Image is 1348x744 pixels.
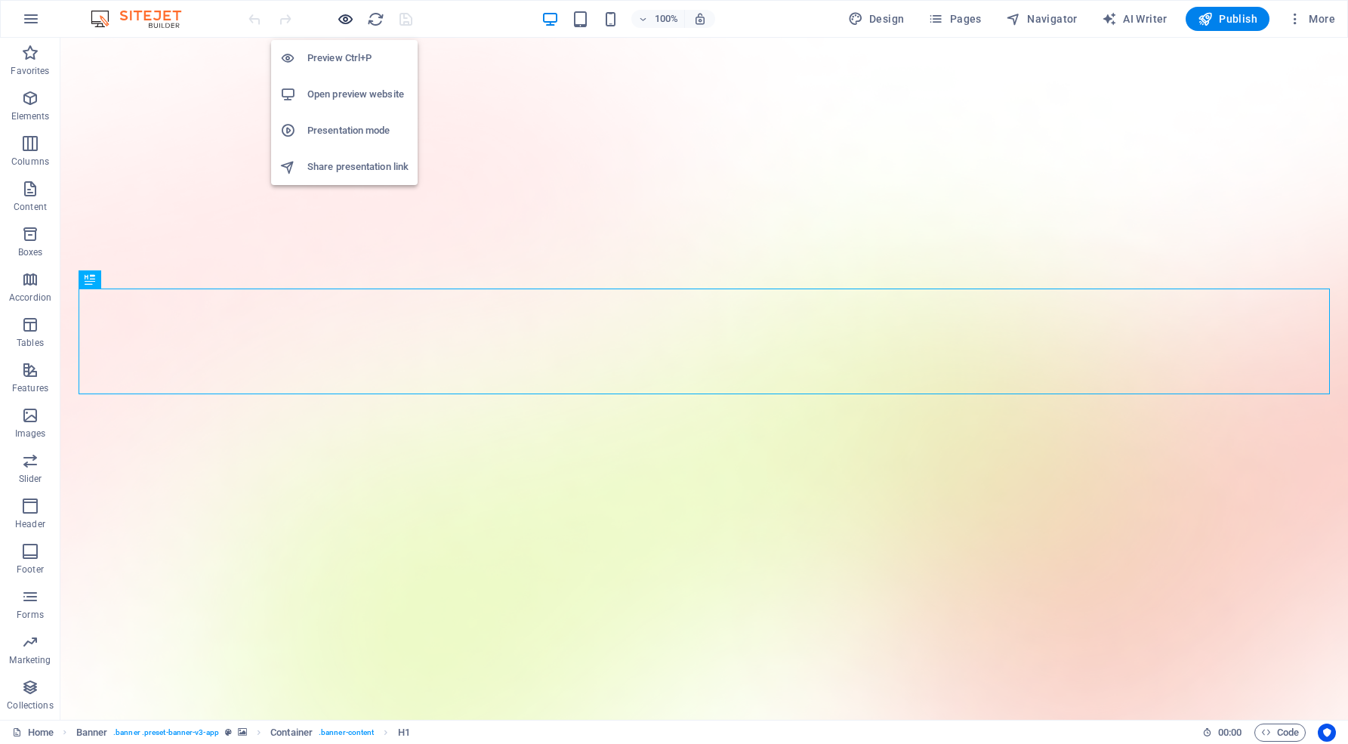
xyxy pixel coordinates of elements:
[225,728,232,736] i: This element is a customizable preset
[398,724,410,742] span: Click to select. Double-click to edit
[922,7,987,31] button: Pages
[366,10,384,28] button: reload
[848,11,905,26] span: Design
[15,518,45,530] p: Header
[928,11,981,26] span: Pages
[1229,727,1231,738] span: :
[654,10,678,28] h6: 100%
[9,292,51,304] p: Accordion
[11,65,49,77] p: Favorites
[11,110,50,122] p: Elements
[238,728,247,736] i: This element contains a background
[1282,7,1341,31] button: More
[1288,11,1335,26] span: More
[307,158,409,176] h6: Share presentation link
[87,10,200,28] img: Editor Logo
[693,12,707,26] i: On resize automatically adjust zoom level to fit chosen device.
[319,724,374,742] span: . banner-content
[12,382,48,394] p: Features
[1254,724,1306,742] button: Code
[17,337,44,349] p: Tables
[1102,11,1168,26] span: AI Writer
[12,724,54,742] a: Click to cancel selection. Double-click to open Pages
[7,699,53,712] p: Collections
[76,724,410,742] nav: breadcrumb
[1261,724,1299,742] span: Code
[76,724,108,742] span: Click to select. Double-click to edit
[1096,7,1174,31] button: AI Writer
[842,7,911,31] button: Design
[270,724,313,742] span: Click to select. Double-click to edit
[15,428,46,440] p: Images
[14,201,47,213] p: Content
[1186,7,1269,31] button: Publish
[11,156,49,168] p: Columns
[9,654,51,666] p: Marketing
[18,246,43,258] p: Boxes
[1006,11,1078,26] span: Navigator
[631,10,685,28] button: 100%
[113,724,219,742] span: . banner .preset-banner-v3-app
[307,85,409,103] h6: Open preview website
[307,49,409,67] h6: Preview Ctrl+P
[1000,7,1084,31] button: Navigator
[1198,11,1257,26] span: Publish
[1202,724,1242,742] h6: Session time
[1218,724,1242,742] span: 00 00
[1318,724,1336,742] button: Usercentrics
[307,122,409,140] h6: Presentation mode
[17,563,44,576] p: Footer
[17,609,44,621] p: Forms
[19,473,42,485] p: Slider
[842,7,911,31] div: Design (Ctrl+Alt+Y)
